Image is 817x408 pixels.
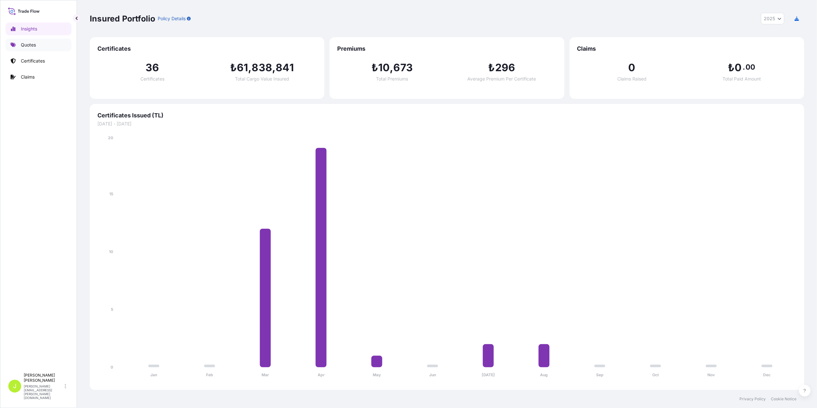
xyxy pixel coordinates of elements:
tspan: 20 [108,135,113,140]
span: 838 [252,63,272,73]
a: Quotes [5,38,71,51]
span: ₺ [488,63,495,73]
tspan: Sep [596,373,604,378]
tspan: Aug [540,373,548,378]
span: Claims [577,45,796,53]
tspan: Apr [318,373,325,378]
tspan: May [373,373,381,378]
p: [PERSON_NAME][EMAIL_ADDRESS][PERSON_NAME][DOMAIN_NAME] [24,384,63,400]
a: Claims [5,71,71,83]
a: Cookie Notice [771,396,796,402]
p: Claims [21,74,35,80]
p: Policy Details [158,15,186,22]
span: Claims Raised [617,77,646,81]
a: Insights [5,22,71,35]
tspan: 10 [109,249,113,254]
tspan: 5 [111,307,113,312]
a: Privacy Policy [739,396,766,402]
span: Average Premium Per Certificate [468,77,536,81]
a: Certificates [5,55,71,67]
span: Certificates [97,45,317,53]
span: [DATE] - [DATE] [97,121,796,127]
span: ₺ [230,63,237,73]
span: 10 [378,63,390,73]
span: J [13,383,16,389]
tspan: Jun [429,373,436,378]
span: Total Paid Amount [722,77,761,81]
span: Certificates [140,77,164,81]
span: , [272,63,276,73]
span: ₺ [728,63,735,73]
p: Quotes [21,42,36,48]
tspan: 15 [109,191,113,196]
tspan: 0 [111,365,113,370]
span: 0 [735,63,742,73]
span: Certificates Issued (TL) [97,112,796,119]
span: Premiums [337,45,556,53]
tspan: Mar [262,373,269,378]
span: , [248,63,252,73]
span: . [743,64,745,70]
p: Insured Portfolio [90,13,155,24]
tspan: Dec [763,373,771,378]
span: 61 [237,63,248,73]
span: 2025 [764,15,775,22]
span: ₺ [371,63,378,73]
span: Total Cargo Value Insured [235,77,289,81]
tspan: Oct [652,373,659,378]
span: 00 [746,64,755,70]
span: 673 [394,63,413,73]
span: 0 [629,63,636,73]
span: 841 [276,63,294,73]
p: Insights [21,26,37,32]
span: 36 [146,63,159,73]
p: Certificates [21,58,45,64]
span: , [390,63,393,73]
tspan: Jan [150,373,157,378]
button: Year Selector [761,13,784,24]
span: 296 [495,63,515,73]
tspan: [DATE] [482,373,495,378]
span: Total Premiums [376,77,408,81]
tspan: Nov [708,373,715,378]
tspan: Feb [206,373,213,378]
p: [PERSON_NAME] [PERSON_NAME] [24,373,63,383]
